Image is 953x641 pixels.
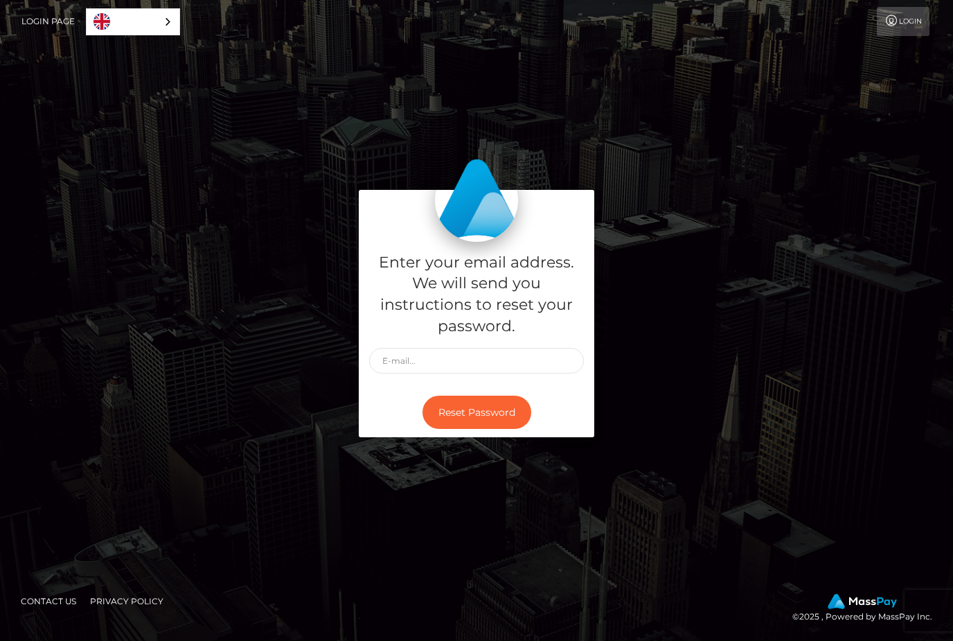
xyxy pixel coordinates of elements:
a: Privacy Policy [84,590,169,612]
a: Login Page [21,7,75,36]
aside: Language selected: English [86,8,180,35]
a: Contact Us [15,590,82,612]
img: MassPay [828,594,897,609]
h5: Enter your email address. We will send you instructions to reset your password. [369,252,584,337]
input: E-mail... [369,348,584,374]
div: Language [86,8,180,35]
button: Reset Password [422,396,531,430]
img: MassPay Login [435,159,518,242]
a: English [87,9,179,35]
a: Login [877,7,929,36]
div: © 2025 , Powered by MassPay Inc. [792,594,943,624]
